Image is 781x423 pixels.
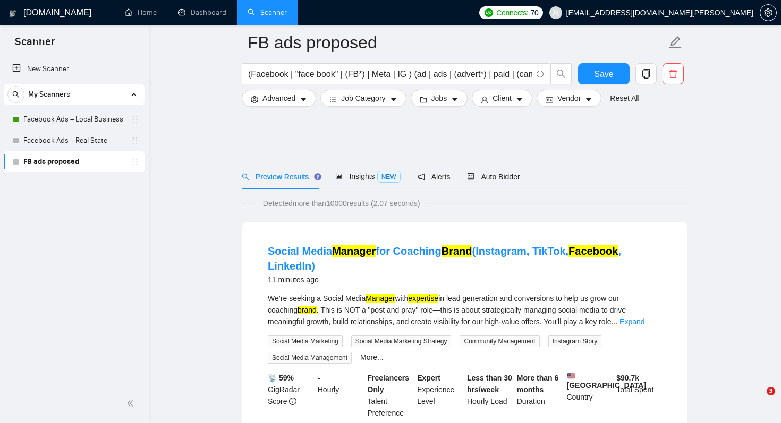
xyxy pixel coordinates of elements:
li: New Scanner [4,58,145,80]
span: edit [668,36,682,49]
span: area-chart [335,172,343,180]
div: Tooltip anchor [313,172,322,182]
span: search [551,69,571,79]
span: idcard [546,96,553,103]
span: Detected more than 10000 results (2.07 seconds) [256,197,428,209]
span: setting [760,8,776,17]
div: Hourly Load [465,372,515,419]
a: New Scanner [12,58,136,80]
span: notification [418,173,425,180]
div: We’re seeking a Social Media with in lead generation and conversions to help us grow our coaching... [268,292,662,327]
span: Community Management [460,335,539,347]
span: Scanner [6,34,63,56]
a: searchScanner [248,8,287,17]
img: logo [9,5,16,22]
div: Total Spent [614,372,664,419]
b: [GEOGRAPHIC_DATA] [567,372,647,390]
span: Advanced [262,92,295,104]
span: Insights [335,172,400,180]
span: 3 [767,387,775,395]
button: idcardVendorcaret-down [537,90,601,107]
div: 11 minutes ago [268,273,662,286]
span: Save [594,67,613,81]
span: Instagram Story [548,335,602,347]
button: userClientcaret-down [472,90,532,107]
span: copy [636,69,656,79]
a: homeHome [125,8,157,17]
b: - [318,374,320,382]
span: info-circle [289,398,296,405]
span: caret-down [390,96,397,103]
span: Preview Results [242,172,318,181]
button: folderJobscaret-down [411,90,468,107]
span: Job Category [341,92,385,104]
mark: expertise [408,294,438,303]
span: Alerts [418,172,451,181]
mark: Facebook [568,245,618,257]
a: Social MediaManagerfor CoachingBrand(Instagram, TikTok,Facebook, LinkedIn) [268,245,621,272]
span: 70 [531,7,539,19]
b: Expert [417,374,440,382]
span: robot [467,173,474,180]
span: Social Media Marketing Strategy [351,335,452,347]
button: settingAdvancedcaret-down [242,90,316,107]
img: 🇺🇸 [567,372,575,379]
iframe: Intercom live chat [745,387,770,412]
div: Country [565,372,615,419]
span: holder [131,136,139,145]
span: holder [131,115,139,124]
mark: Brand [442,245,472,257]
span: Vendor [557,92,581,104]
div: Hourly [316,372,366,419]
span: Jobs [431,92,447,104]
span: caret-down [585,96,592,103]
a: Reset All [610,92,639,104]
div: Talent Preference [366,372,415,419]
span: delete [663,69,683,79]
span: Social Media Marketing [268,335,343,347]
span: search [242,173,249,180]
div: Duration [515,372,565,419]
a: Facebook Ads + Real State [23,130,124,151]
span: holder [131,158,139,166]
li: My Scanners [4,84,145,172]
b: 📡 59% [268,374,294,382]
b: Less than 30 hrs/week [467,374,512,394]
span: bars [329,96,337,103]
mark: brand [298,306,317,314]
span: setting [251,96,258,103]
mark: Manager [332,245,376,257]
span: caret-down [451,96,459,103]
span: NEW [377,171,401,183]
button: setting [760,4,777,21]
div: GigRadar Score [266,372,316,419]
a: More... [360,353,384,361]
span: Client [493,92,512,104]
span: Social Media Management [268,352,352,364]
a: Facebook Ads + Local Business [23,109,124,130]
input: Scanner name... [248,29,666,56]
span: search [8,91,24,98]
b: Freelancers Only [368,374,410,394]
a: dashboardDashboard [178,8,226,17]
b: More than 6 months [517,374,559,394]
span: My Scanners [28,84,70,105]
button: search [550,63,572,84]
span: user [481,96,488,103]
button: search [7,86,24,103]
input: Search Freelance Jobs... [248,67,532,81]
span: caret-down [300,96,307,103]
button: barsJob Categorycaret-down [320,90,406,107]
a: setting [760,8,777,17]
span: user [552,9,559,16]
a: FB ads proposed [23,151,124,172]
div: Experience Level [415,372,465,419]
span: double-left [126,398,137,409]
img: upwork-logo.png [485,8,493,17]
button: delete [663,63,684,84]
button: copy [635,63,657,84]
mark: Manager [366,294,395,303]
span: info-circle [537,71,544,77]
span: Auto Bidder [467,172,520,181]
b: $ 90.7k [616,374,639,382]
